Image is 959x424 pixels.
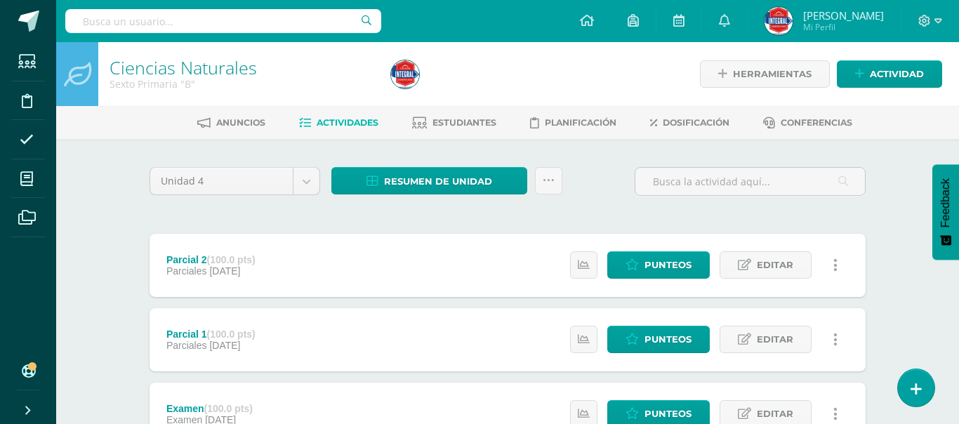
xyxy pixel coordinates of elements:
strong: (100.0 pts) [207,329,256,340]
button: Feedback - Mostrar encuesta [932,164,959,260]
span: Planificación [545,117,616,128]
span: Mi Perfil [803,21,884,33]
span: Parciales [166,265,207,277]
a: Ciencias Naturales [110,55,257,79]
span: Resumen de unidad [384,168,492,194]
input: Busca la actividad aquí... [635,168,865,195]
a: Punteos [607,251,710,279]
div: Parcial 2 [166,254,256,265]
span: Editar [757,326,793,352]
span: [PERSON_NAME] [803,8,884,22]
span: [DATE] [209,265,240,277]
img: 9bb1d8f5d5b793af5ad0d6107dc6c347.png [391,60,419,88]
span: Dosificación [663,117,729,128]
a: Conferencias [763,112,852,134]
input: Busca un usuario... [65,9,381,33]
div: Parcial 1 [166,329,256,340]
span: Actividades [317,117,378,128]
a: Punteos [607,326,710,353]
span: Unidad 4 [161,168,282,194]
a: Dosificación [650,112,729,134]
span: Herramientas [733,61,812,87]
a: Planificación [530,112,616,134]
div: Examen [166,403,253,414]
span: Punteos [644,252,692,278]
a: Actividad [837,60,942,88]
img: 9bb1d8f5d5b793af5ad0d6107dc6c347.png [765,7,793,35]
span: Feedback [939,178,952,227]
a: Resumen de unidad [331,167,527,194]
a: Unidad 4 [150,168,319,194]
h1: Ciencias Naturales [110,58,374,77]
strong: (100.0 pts) [204,403,253,414]
span: Estudiantes [432,117,496,128]
a: Herramientas [700,60,830,88]
a: Actividades [299,112,378,134]
span: Editar [757,252,793,278]
span: Parciales [166,340,207,351]
a: Anuncios [197,112,265,134]
strong: (100.0 pts) [207,254,256,265]
span: [DATE] [209,340,240,351]
div: Sexto Primaria 'B' [110,77,374,91]
span: Punteos [644,326,692,352]
span: Actividad [870,61,924,87]
a: Estudiantes [412,112,496,134]
span: Conferencias [781,117,852,128]
span: Anuncios [216,117,265,128]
